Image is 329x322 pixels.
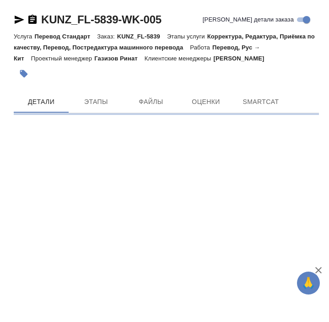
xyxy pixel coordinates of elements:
[117,33,167,40] p: KUNZ_FL-5839
[145,55,214,62] p: Клиентские менеджеры
[203,15,294,24] span: [PERSON_NAME] детали заказа
[34,33,97,40] p: Перевод Стандарт
[167,33,207,40] p: Этапы услуги
[214,55,271,62] p: [PERSON_NAME]
[31,55,94,62] p: Проектный менеджер
[74,96,118,108] span: Этапы
[297,272,320,295] button: 🙏
[239,96,283,108] span: SmartCat
[14,14,25,25] button: Скопировать ссылку для ЯМессенджера
[27,14,38,25] button: Скопировать ссылку
[19,96,63,108] span: Детали
[190,44,212,51] p: Работа
[97,33,117,40] p: Заказ:
[129,96,173,108] span: Файлы
[94,55,145,62] p: Газизов Ринат
[14,33,34,40] p: Услуга
[14,64,34,84] button: Добавить тэг
[301,273,316,293] span: 🙏
[41,13,162,26] a: KUNZ_FL-5839-WK-005
[184,96,228,108] span: Оценки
